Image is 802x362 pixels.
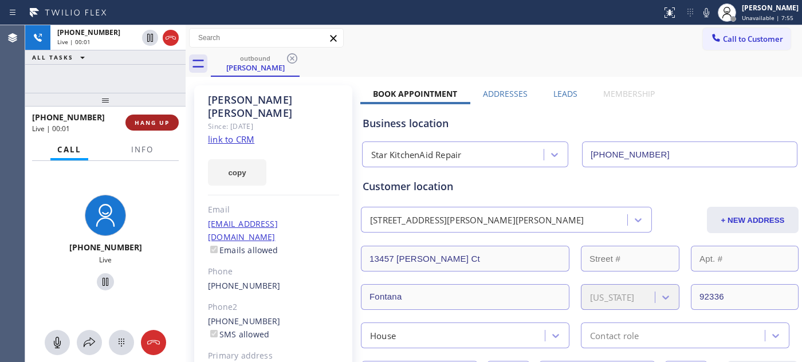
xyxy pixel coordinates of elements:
a: [EMAIL_ADDRESS][DOMAIN_NAME] [208,218,278,242]
span: [PHONE_NUMBER] [69,242,142,253]
span: Live [99,255,112,265]
div: Phone2 [208,301,339,314]
label: Leads [553,88,577,99]
button: Hang up [141,330,166,355]
button: Mute [698,5,714,21]
span: [PHONE_NUMBER] [57,27,120,37]
div: [PERSON_NAME] [212,62,298,73]
a: [PHONE_NUMBER] [208,280,281,291]
label: Addresses [483,88,528,99]
button: Info [124,139,160,161]
input: Street # [581,246,679,271]
div: Sherry Miller [212,51,298,76]
button: Open dialpad [109,330,134,355]
span: Call to Customer [723,34,783,44]
span: Call [57,144,81,155]
input: Apt. # [691,246,799,271]
label: SMS allowed [208,329,269,340]
button: Hang up [163,30,179,46]
button: Mute [45,330,70,355]
div: Email [208,203,339,217]
label: Book Appointment [373,88,457,99]
span: Info [131,144,154,155]
span: ALL TASKS [32,53,73,61]
div: outbound [212,54,298,62]
button: Call [50,139,88,161]
div: Star KitchenAid Repair [371,148,461,162]
input: Emails allowed [210,246,218,253]
a: [PHONE_NUMBER] [208,316,281,326]
button: HANG UP [125,115,179,131]
div: Customer location [363,179,797,194]
div: [PERSON_NAME] [742,3,799,13]
div: [STREET_ADDRESS][PERSON_NAME][PERSON_NAME] [370,214,584,227]
div: Business location [363,116,797,131]
div: House [370,329,396,342]
input: Search [190,29,343,47]
div: Since: [DATE] [208,120,339,133]
input: SMS allowed [210,330,218,337]
button: Call to Customer [703,28,791,50]
button: + NEW ADDRESS [707,207,799,233]
input: Address [361,246,569,271]
div: [PERSON_NAME] [PERSON_NAME] [208,93,339,120]
span: Live | 00:01 [32,124,70,133]
label: Emails allowed [208,245,278,255]
input: City [361,284,569,310]
button: Hold Customer [97,273,114,290]
button: ALL TASKS [25,50,96,64]
span: HANG UP [135,119,170,127]
button: copy [208,159,266,186]
input: Phone Number [582,141,797,167]
a: link to CRM [208,133,254,145]
div: Phone [208,265,339,278]
label: Membership [603,88,655,99]
button: Open directory [77,330,102,355]
input: ZIP [691,284,799,310]
span: Unavailable | 7:55 [742,14,793,22]
span: [PHONE_NUMBER] [32,112,105,123]
span: Live | 00:01 [57,38,91,46]
div: Contact role [590,329,639,342]
button: Hold Customer [142,30,158,46]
